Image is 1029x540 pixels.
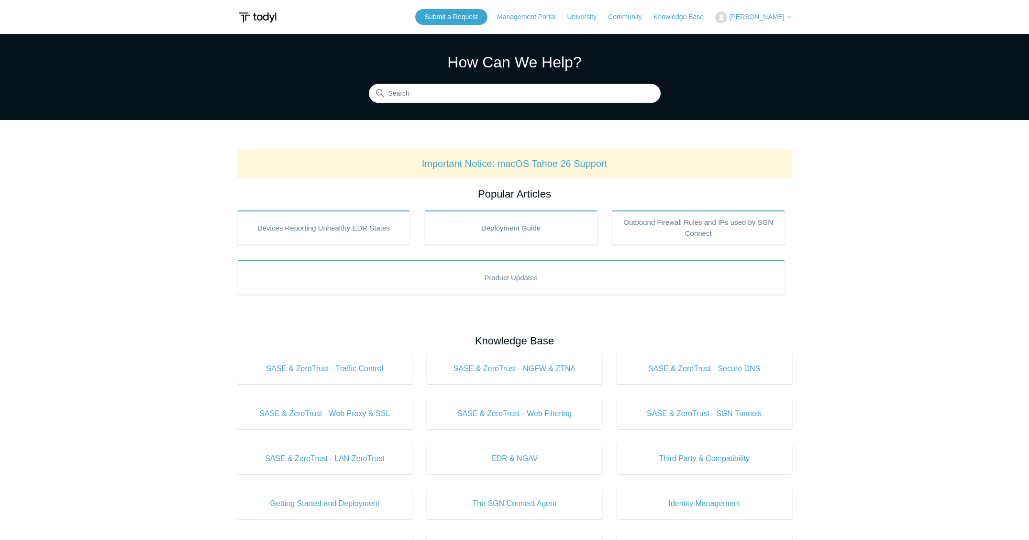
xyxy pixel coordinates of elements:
[441,498,588,509] span: The SGN Connect Agent
[369,51,661,74] h1: How Can We Help?
[715,11,792,23] button: [PERSON_NAME]
[441,453,588,464] span: EDR & NGAV
[631,408,778,419] span: SASE & ZeroTrust - SGN Tunnels
[252,363,398,375] span: SASE & ZeroTrust - Traffic Control
[729,13,784,21] span: [PERSON_NAME]
[252,453,398,464] span: SASE & ZeroTrust - LAN ZeroTrust
[237,210,410,245] a: Devices Reporting Unhealthy EDR States
[617,443,792,474] a: Third Party & Compatibility
[617,398,792,429] a: SASE & ZeroTrust - SGN Tunnels
[612,210,785,245] a: Outbound Firewall Rules and IPs used by SGN Connect
[608,12,652,22] a: Community
[631,498,778,509] span: Identity Management
[441,363,588,375] span: SASE & ZeroTrust - NGFW & ZTNA
[237,333,792,349] h2: Knowledge Base
[617,488,792,519] a: Identity Management
[369,84,661,103] input: Search
[237,9,278,26] img: Todyl Support Center Help Center home page
[237,260,785,295] a: Product Updates
[441,408,588,419] span: SASE & ZeroTrust - Web Filtering
[422,158,608,169] a: Important Notice: macOS Tahoe 26 Support
[424,210,597,245] a: Deployment Guide
[252,408,398,419] span: SASE & ZeroTrust - Web Proxy & SSL
[617,353,792,384] a: SASE & ZeroTrust - Secure DNS
[497,12,565,22] a: Management Portal
[237,353,413,384] a: SASE & ZeroTrust - Traffic Control
[653,12,713,22] a: Knowledge Base
[427,398,602,429] a: SASE & ZeroTrust - Web Filtering
[237,398,413,429] a: SASE & ZeroTrust - Web Proxy & SSL
[427,353,602,384] a: SASE & ZeroTrust - NGFW & ZTNA
[252,498,398,509] span: Getting Started and Deployment
[427,443,602,474] a: EDR & NGAV
[567,12,606,22] a: University
[237,488,413,519] a: Getting Started and Deployment
[415,9,487,25] a: Submit a Request
[427,488,602,519] a: The SGN Connect Agent
[237,443,413,474] a: SASE & ZeroTrust - LAN ZeroTrust
[237,186,792,202] h2: Popular Articles
[631,453,778,464] span: Third Party & Compatibility
[631,363,778,375] span: SASE & ZeroTrust - Secure DNS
